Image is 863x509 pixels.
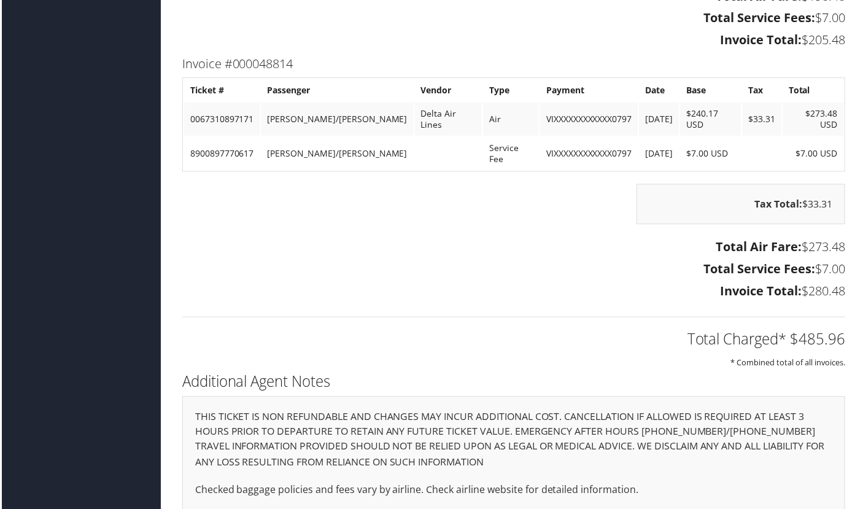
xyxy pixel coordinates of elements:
td: [DATE] [640,103,679,136]
strong: Invoice Total: [721,32,803,49]
h2: Additional Agent Notes [181,373,846,394]
th: Base [681,80,741,102]
small: * Combined total of all invoices. [732,359,846,370]
td: Air [483,103,539,136]
h2: Total Charged* $485.96 [181,330,846,351]
td: $7.00 USD [681,138,741,171]
td: VIXXXXXXXXXXXX0797 [540,138,638,171]
th: Type [483,80,539,102]
td: [PERSON_NAME]/[PERSON_NAME] [260,103,413,136]
strong: Tax Total: [756,198,803,212]
th: Payment [540,80,638,102]
h3: Invoice #000048814 [181,56,846,73]
th: Tax [743,80,783,102]
th: Passenger [260,80,413,102]
th: Ticket # [183,80,259,102]
th: Date [640,80,679,102]
strong: Invoice Total: [721,284,803,300]
th: Vendor [414,80,482,102]
td: 8900897770617 [183,138,259,171]
td: Delta Air Lines [414,103,482,136]
td: $33.31 [743,103,783,136]
p: TRAVEL INFORMATION PROVIDED SHOULD NOT BE RELIED UPON AS LEGAL OR MEDICAL ADVICE. WE DISCLAIM ANY... [194,440,834,472]
td: $7.00 USD [784,138,845,171]
strong: Total Service Fees: [704,10,816,26]
strong: Total Air Fare: [717,239,803,256]
td: $240.17 USD [681,103,741,136]
p: Checked baggage policies and fees vary by airline. Check airline website for detailed information. [194,484,834,500]
h3: $205.48 [181,32,846,49]
div: $33.31 [637,185,846,225]
h3: $7.00 [181,10,846,27]
h3: $7.00 [181,262,846,279]
td: $273.48 USD [784,103,845,136]
h3: $280.48 [181,284,846,301]
td: 0067310897171 [183,103,259,136]
td: Service Fee [483,138,539,171]
h3: $273.48 [181,239,846,257]
strong: Total Service Fees: [704,262,816,278]
td: [PERSON_NAME]/[PERSON_NAME] [260,138,413,171]
th: Total [784,80,845,102]
td: VIXXXXXXXXXXXX0797 [540,103,638,136]
td: [DATE] [640,138,679,171]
